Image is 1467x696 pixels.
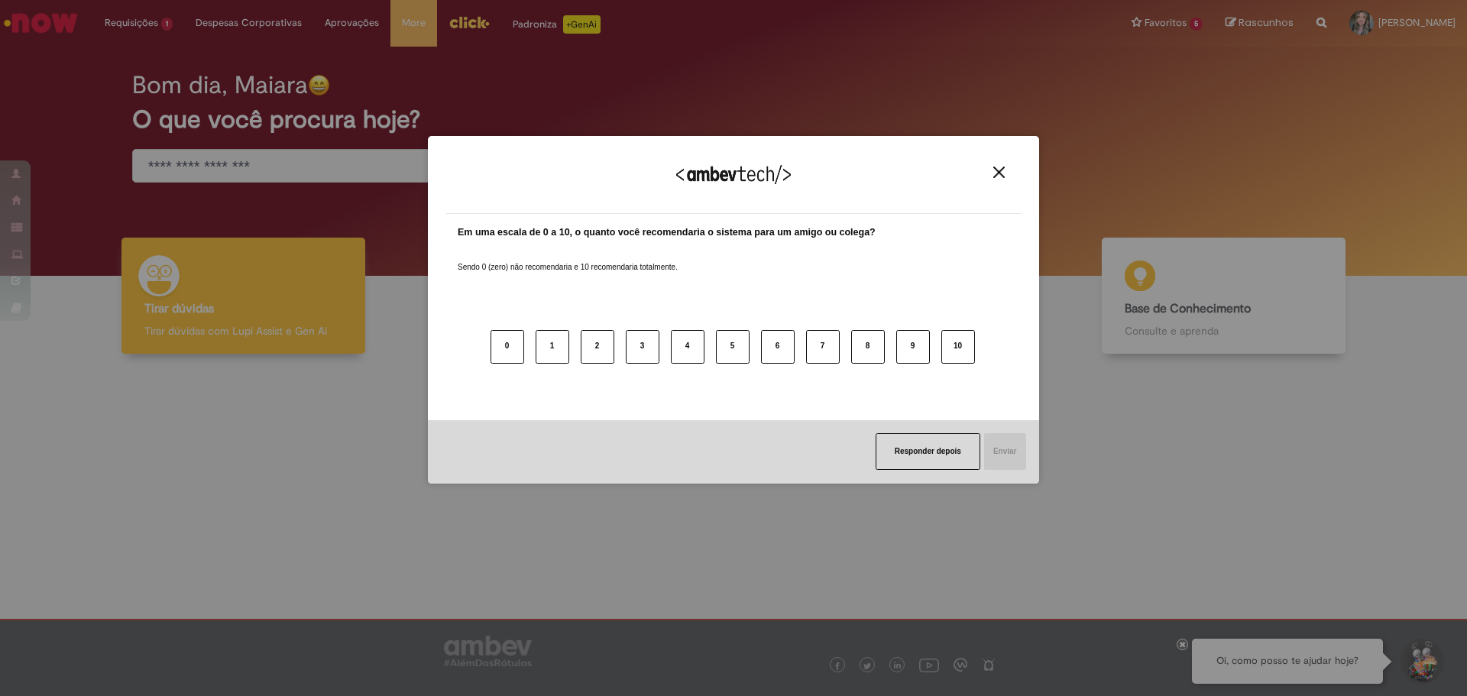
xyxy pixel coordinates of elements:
img: Logo Ambevtech [676,165,791,184]
button: 1 [536,330,569,364]
button: 10 [941,330,975,364]
button: 3 [626,330,659,364]
button: 0 [491,330,524,364]
button: 2 [581,330,614,364]
label: Em uma escala de 0 a 10, o quanto você recomendaria o sistema para um amigo ou colega? [458,225,876,240]
button: 4 [671,330,704,364]
button: 6 [761,330,795,364]
button: 7 [806,330,840,364]
img: Close [993,167,1005,178]
button: 5 [716,330,750,364]
button: 8 [851,330,885,364]
button: Responder depois [876,433,980,470]
button: 9 [896,330,930,364]
label: Sendo 0 (zero) não recomendaria e 10 recomendaria totalmente. [458,244,678,273]
button: Close [989,166,1009,179]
